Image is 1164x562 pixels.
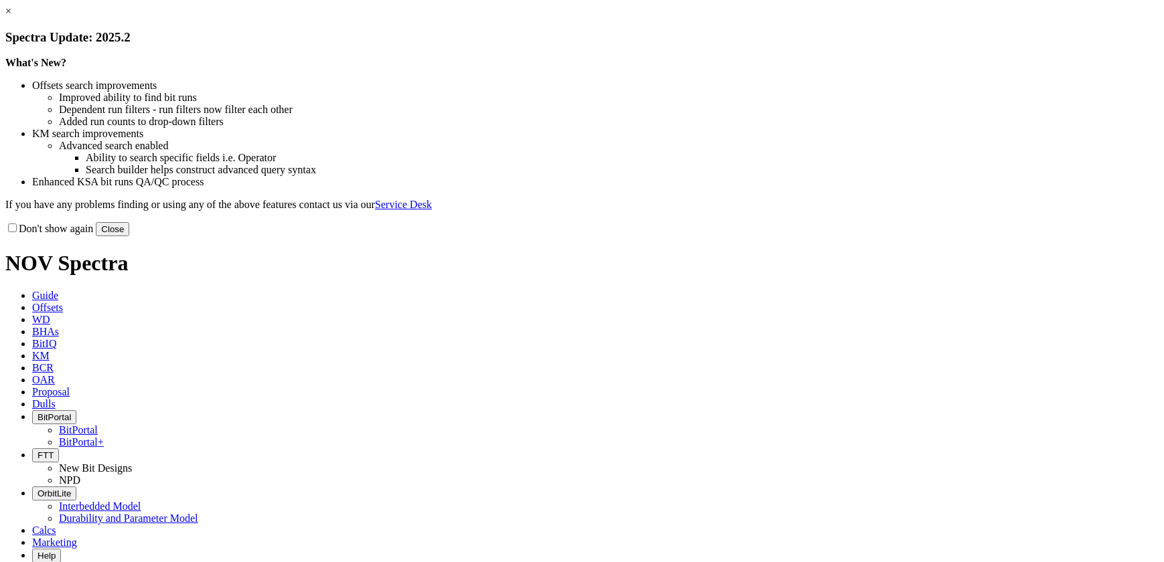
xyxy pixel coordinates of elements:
span: Offsets [32,302,63,313]
span: BitIQ [32,338,56,349]
span: Proposal [32,386,70,397]
li: Search builder helps construct advanced query syntax [86,164,1159,176]
a: BitPortal [59,424,98,436]
span: OAR [32,374,55,385]
span: Guide [32,290,58,301]
li: Dependent run filters - run filters now filter each other [59,104,1159,116]
strong: What's New? [5,57,66,68]
span: FTT [38,450,54,460]
a: Interbedded Model [59,500,141,512]
li: Ability to search specific fields i.e. Operator [86,152,1159,164]
span: Dulls [32,398,56,409]
a: NPD [59,474,80,486]
li: Added run counts to drop-down filters [59,116,1159,128]
p: If you have any problems finding or using any of the above features contact us via our [5,199,1159,211]
span: WD [32,314,50,325]
a: New Bit Designs [59,462,132,474]
span: KM [32,350,50,361]
li: Offsets search improvements [32,80,1159,92]
span: Calcs [32,525,56,536]
label: Don't show again [5,223,93,234]
span: BHAs [32,326,59,337]
h3: Spectra Update: 2025.2 [5,30,1159,45]
li: Enhanced KSA bit runs QA/QC process [32,176,1159,188]
a: Durability and Parameter Model [59,512,198,524]
span: OrbitLite [38,488,71,498]
li: Improved ability to find bit runs [59,92,1159,104]
a: BitPortal+ [59,436,104,448]
a: Service Desk [375,199,432,210]
h1: NOV Spectra [5,251,1159,276]
a: × [5,5,11,17]
li: KM search improvements [32,128,1159,140]
span: Help [38,551,56,561]
li: Advanced search enabled [59,140,1159,152]
button: Close [96,222,129,236]
input: Don't show again [8,223,17,232]
span: BitPortal [38,412,71,422]
span: BCR [32,362,54,373]
span: Marketing [32,537,77,548]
